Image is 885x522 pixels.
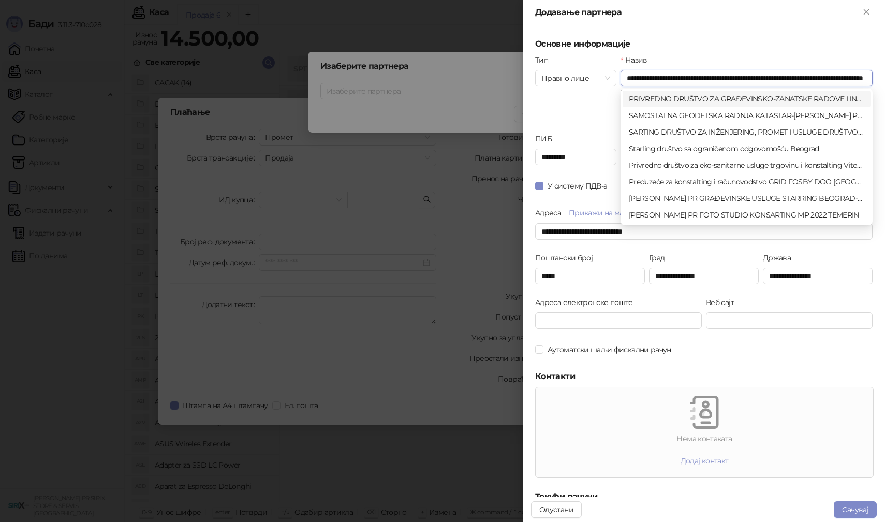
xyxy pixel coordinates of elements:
div: Privredno društvo za eko-sanitarne usluge trgovinu i konstalting Viteko Plus d.o.o. Beograd-[GEOG... [629,160,864,171]
input: Град [649,268,759,284]
div: SAMOSTALNA GEODETSKA RADNJA KATASTAR-ING MOMČILOVIĆ DANE PREDUZETNIK GROCKA [623,107,871,124]
input: Назив [627,70,866,86]
div: SAMOSTALNA GEODETSKA RADNJA KATASTAR-[PERSON_NAME] PREDUZETNIK GROCKA [629,110,864,121]
label: Веб сајт [706,297,740,308]
label: Адреса [535,207,643,219]
button: Сачувај [834,501,877,518]
h5: Контакти [535,370,873,383]
label: Поштански број [535,252,599,264]
button: Одустани [531,501,582,518]
input: Држава [763,268,873,284]
div: Starling društvo sa ograničenom odgovornošću Beograd [623,140,871,157]
div: Preduzeće za konstalting i računovodstvo GRID FOSBY DOO Novi Sad [623,173,871,190]
div: [PERSON_NAME] PR FOTO STUDIO KONSARTING MP 2022 TEMERIN [629,209,864,221]
div: MARKO POPOV PR FOTO STUDIO KONSARTING MP 2022 TEMERIN [623,207,871,223]
div: SARTING DRUŠTVO ZA INŽENJERING, PROMET I USLUGE DRUŠTVO SA OGRANIČENOM ODGOVORNOŠĆU BEOGRAD (PALI... [629,126,864,138]
div: [PERSON_NAME] PR GRAĐEVINSKE USLUGE STARRING BEOGRAD-PALILULA [629,193,864,204]
div: Додавање партнера [535,6,860,19]
label: Адреса електронске поште [535,297,639,308]
div: Preduzeće za konstalting i računovodstvo GRID FOSBY DOO [GEOGRAPHIC_DATA] [629,176,864,187]
span: Аутоматски шаљи фискални рачун [543,344,675,355]
div: SARTING DRUŠTVO ZA INŽENJERING, PROMET I USLUGE DRUŠTVO SA OGRANIČENOM ODGOVORNOŠĆU BEOGRAD (PALI... [623,124,871,140]
label: Тип [535,54,554,66]
div: Нема контаката [536,433,873,444]
span: Правно лице [541,70,610,86]
label: Држава [763,252,798,264]
h5: Основне информације [535,38,873,50]
h5: Текући рачуни [535,490,873,503]
div: Уносом дела назива, ПИБ-а или матичног броја, биће вам понуђени подаци о партнеру са јавно доступ... [621,86,873,121]
span: У систему ПДВ-а [543,180,611,192]
label: Град [649,252,671,264]
a: Прикажи на мапи [565,207,637,219]
input: Адреса електронске поште [535,312,702,329]
div: Privredno društvo za eko-sanitarne usluge trgovinu i konstalting Viteko Plus d.o.o. Beograd-Voždovac [623,157,871,173]
div: Starling društvo sa ograničenom odgovornošću Beograd [629,143,864,154]
div: PRIVREDNO DRUŠTVO ZA GRAĐEVINSKO-ZANATSKE RADOVE I INŽENJERING STARTING DOO BEOGRAD (ZEMUN) [623,91,871,107]
label: Назив [621,54,654,66]
div: MILENA STEVANOVIĆ PR GRAĐEVINSKE USLUGE STARRING BEOGRAD-PALILULA [623,190,871,207]
input: Поштански број [535,268,645,284]
input: Веб сајт [706,312,873,329]
button: Close [860,6,873,19]
input: ПИБ [535,149,616,165]
div: PRIVREDNO DRUŠTVO ZA GRAĐEVINSKO-ZANATSKE RADOVE I INŽENJERING STARTING DOO [GEOGRAPHIC_DATA] ([G... [629,93,864,105]
label: ПИБ [535,133,558,144]
button: Додај контакт [672,453,737,469]
img: Kontakti [688,396,721,429]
